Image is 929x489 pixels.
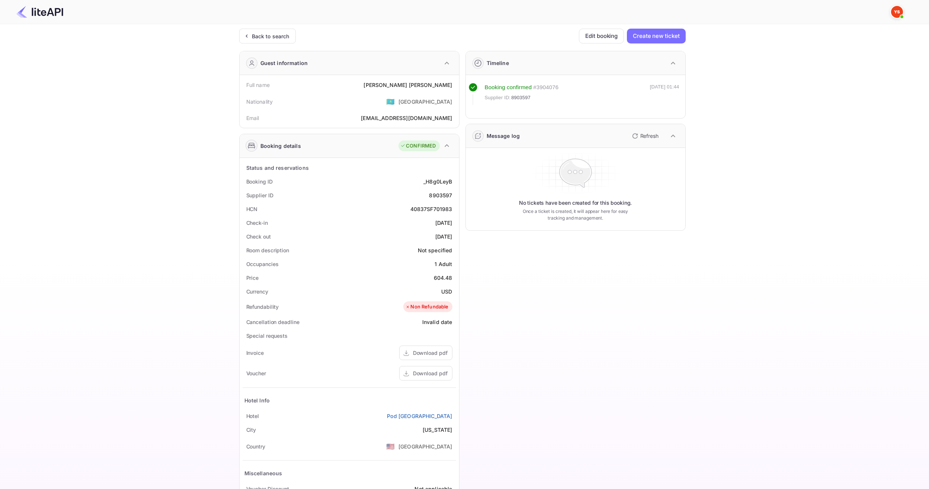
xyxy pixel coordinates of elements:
[891,6,903,18] img: Yandex Support
[246,274,259,282] div: Price
[423,178,452,185] div: _H8g0LeyB
[627,29,685,43] button: Create new ticket
[246,288,268,295] div: Currency
[485,83,532,92] div: Booking confirmed
[260,59,308,67] div: Guest information
[487,59,509,67] div: Timeline
[244,396,270,404] div: Hotel Info
[519,199,632,207] p: No tickets have been created for this booking.
[387,412,452,420] a: Pod [GEOGRAPHIC_DATA]
[435,260,452,268] div: 1 Adult
[398,443,452,450] div: [GEOGRAPHIC_DATA]
[485,94,511,101] span: Supplier ID:
[16,6,63,18] img: LiteAPI Logo
[650,83,679,105] div: [DATE] 01:44
[246,318,299,326] div: Cancellation deadline
[246,205,258,213] div: HCN
[533,83,558,92] div: # 3904076
[435,233,452,240] div: [DATE]
[410,205,452,213] div: 40837SF701983
[628,130,661,142] button: Refresh
[413,349,448,357] div: Download pdf
[361,114,452,122] div: [EMAIL_ADDRESS][DOMAIN_NAME]
[246,369,266,377] div: Voucher
[511,94,531,101] span: 8903597
[579,29,624,43] button: Edit booking
[246,98,273,106] div: Nationality
[363,81,452,89] div: [PERSON_NAME] [PERSON_NAME]
[386,95,395,108] span: United States
[244,469,282,477] div: Miscellaneous
[246,260,279,268] div: Occupancies
[640,132,659,140] p: Refresh
[487,132,520,140] div: Message log
[429,191,452,199] div: 8903597
[246,191,273,199] div: Supplier ID
[246,219,268,227] div: Check-in
[423,426,452,434] div: [US_STATE]
[405,303,448,311] div: Non Refundable
[246,246,289,254] div: Room description
[246,349,264,357] div: Invoice
[435,219,452,227] div: [DATE]
[246,81,270,89] div: Full name
[517,208,634,221] p: Once a ticket is created, it will appear here for easy tracking and management.
[398,98,452,106] div: [GEOGRAPHIC_DATA]
[246,164,309,172] div: Status and reservations
[260,142,301,150] div: Booking details
[246,233,271,240] div: Check out
[413,369,448,377] div: Download pdf
[252,32,289,40] div: Back to search
[246,178,273,185] div: Booking ID
[422,318,452,326] div: Invalid date
[434,274,452,282] div: 604.48
[246,114,259,122] div: Email
[246,303,279,311] div: Refundability
[246,332,288,340] div: Special requests
[400,142,436,150] div: CONFIRMED
[418,246,452,254] div: Not specified
[246,426,256,434] div: City
[246,443,265,450] div: Country
[386,440,395,453] span: United States
[441,288,452,295] div: USD
[246,412,259,420] div: Hotel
